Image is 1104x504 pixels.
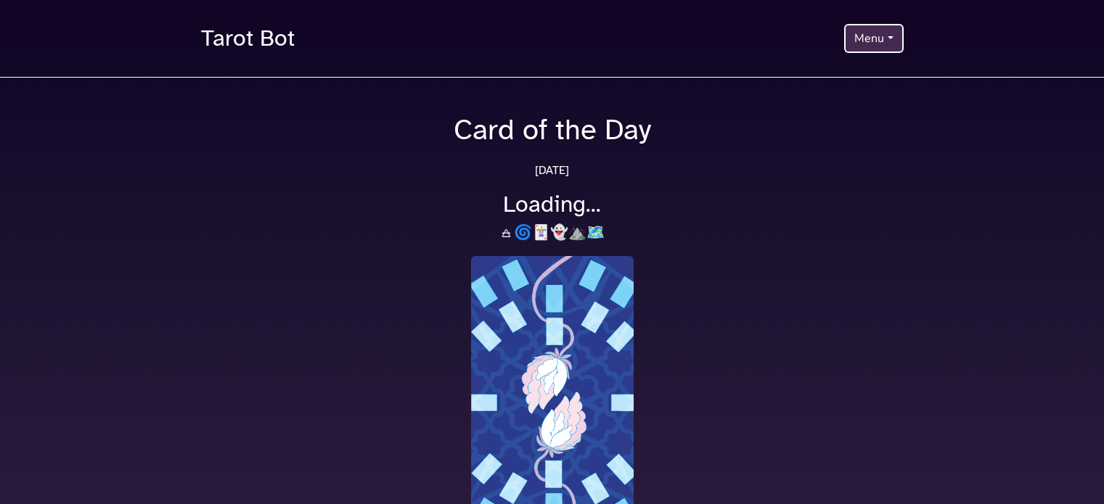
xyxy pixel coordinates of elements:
[844,24,903,53] button: Menu
[192,162,912,179] p: [DATE]
[201,17,295,59] a: Tarot Bot
[192,191,912,218] h2: Loading...
[192,112,912,147] h1: Card of the Day
[192,224,912,241] h3: 🜁🌀🃏👻⛰️🗺️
